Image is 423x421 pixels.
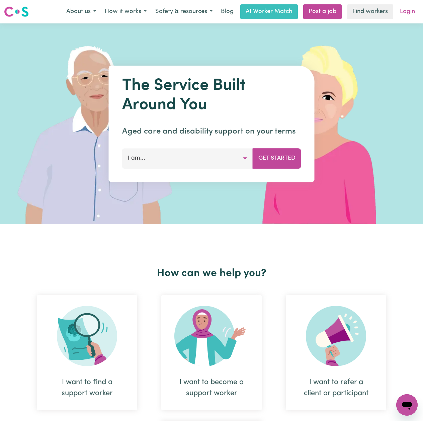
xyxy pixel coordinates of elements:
h2: How can we help you? [25,267,398,280]
button: Get Started [253,148,301,168]
a: Login [396,4,419,19]
div: I want to refer a client or participant [302,377,370,399]
div: I want to find a support worker [37,295,137,410]
h1: The Service Built Around You [122,76,301,115]
button: About us [62,5,100,19]
div: I want to become a support worker [161,295,262,410]
div: I want to find a support worker [53,377,121,399]
div: I want to refer a client or participant [286,295,386,410]
button: I am... [122,148,253,168]
a: Blog [217,4,238,19]
iframe: Button to launch messaging window [396,394,418,416]
img: Become Worker [174,306,249,366]
a: AI Worker Match [240,4,298,19]
a: Post a job [303,4,342,19]
a: Find workers [347,4,393,19]
img: Careseekers logo [4,6,29,18]
a: Careseekers logo [4,4,29,19]
button: Safety & resources [151,5,217,19]
img: Search [57,306,117,366]
div: I want to become a support worker [177,377,246,399]
button: How it works [100,5,151,19]
p: Aged care and disability support on your terms [122,125,301,138]
img: Refer [306,306,366,366]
